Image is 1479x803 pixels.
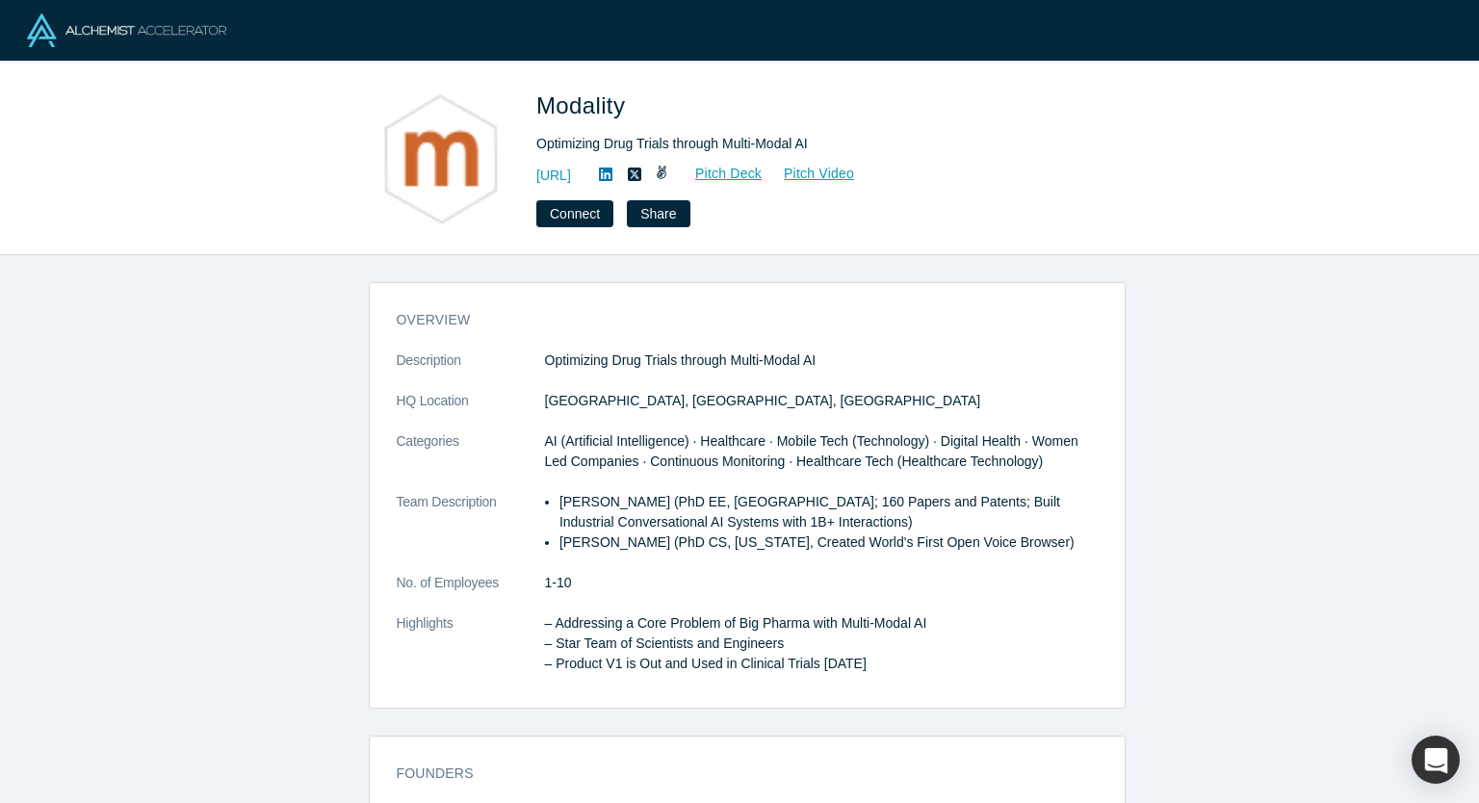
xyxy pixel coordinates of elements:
[545,613,1098,674] p: – Addressing a Core Problem of Big Pharma with Multi-Modal AI – Star Team of Scientists and Engin...
[397,431,545,492] dt: Categories
[559,492,1098,532] li: [PERSON_NAME] (PhD EE, [GEOGRAPHIC_DATA]; 160 Papers and Patents; Built Industrial Conversational...
[674,163,763,185] a: Pitch Deck
[545,573,1098,593] dd: 1-10
[397,764,1071,784] h3: Founders
[545,350,1098,371] p: Optimizing Drug Trials through Multi-Modal AI
[397,391,545,431] dt: HQ Location
[397,350,545,391] dt: Description
[536,200,613,227] button: Connect
[397,573,545,613] dt: No. of Employees
[397,310,1071,330] h3: overview
[763,163,855,185] a: Pitch Video
[559,532,1098,553] li: [PERSON_NAME] (PhD CS, [US_STATE], Created World's First Open Voice Browser)
[375,89,509,223] img: Modality's Logo
[536,166,571,186] a: [URL]
[536,92,632,118] span: Modality
[545,433,1078,469] span: AI (Artificial Intelligence) · Healthcare · Mobile Tech (Technology) · Digital Health · Women Led...
[536,134,1076,154] div: Optimizing Drug Trials through Multi-Modal AI
[397,492,545,573] dt: Team Description
[27,13,226,47] img: Alchemist Logo
[545,391,1098,411] dd: [GEOGRAPHIC_DATA], [GEOGRAPHIC_DATA], [GEOGRAPHIC_DATA]
[627,200,689,227] button: Share
[397,613,545,694] dt: Highlights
